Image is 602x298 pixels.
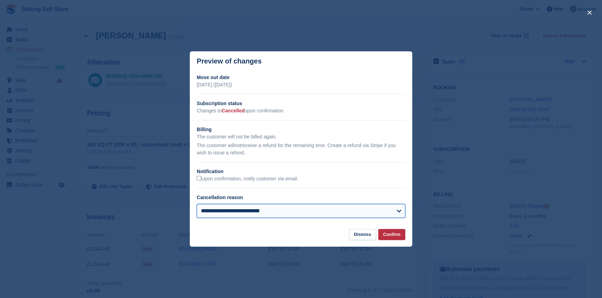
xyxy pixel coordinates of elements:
[349,229,376,240] button: Dismiss
[197,133,405,141] p: The customer will not be billed again.
[197,176,298,182] label: Upon confirmation, notify customer via email.
[378,229,405,240] button: Confirm
[197,176,201,180] input: Upon confirmation, notify customer via email.
[197,81,405,88] p: [DATE] ([DATE])
[197,195,243,200] label: Cancellation reason
[235,143,241,148] em: not
[197,107,405,114] p: Changes to upon confirmation.
[197,57,262,65] p: Preview of changes
[197,126,405,133] h2: Billing
[197,168,405,175] h2: Notification
[197,142,405,156] p: The customer will receive a refund for the remaining time. Create a refund via Stripe if you wish...
[197,100,405,107] h2: Subscription status
[584,7,595,18] button: close
[197,74,405,81] h2: Move out date
[222,108,245,113] span: Cancelled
